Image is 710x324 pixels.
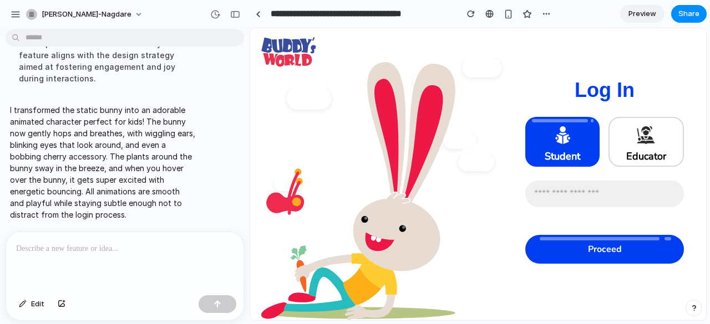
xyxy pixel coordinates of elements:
h1: Log In [264,51,445,73]
button: [PERSON_NAME]-nagdare [22,6,149,23]
span: Preview [628,8,656,19]
span: Educator [376,96,416,135]
span: Student [295,96,330,135]
span: [PERSON_NAME]-nagdare [42,9,131,20]
button: Proceed [275,207,434,235]
span: Share [678,8,699,19]
p: I transformed the static bunny into an adorable animated character perfect for kids! The bunny no... [10,104,195,220]
button: Edit [13,295,50,313]
span: Proceed [338,215,372,227]
button: Share [671,5,707,23]
a: Preview [620,5,665,23]
span: Edit [31,299,44,310]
